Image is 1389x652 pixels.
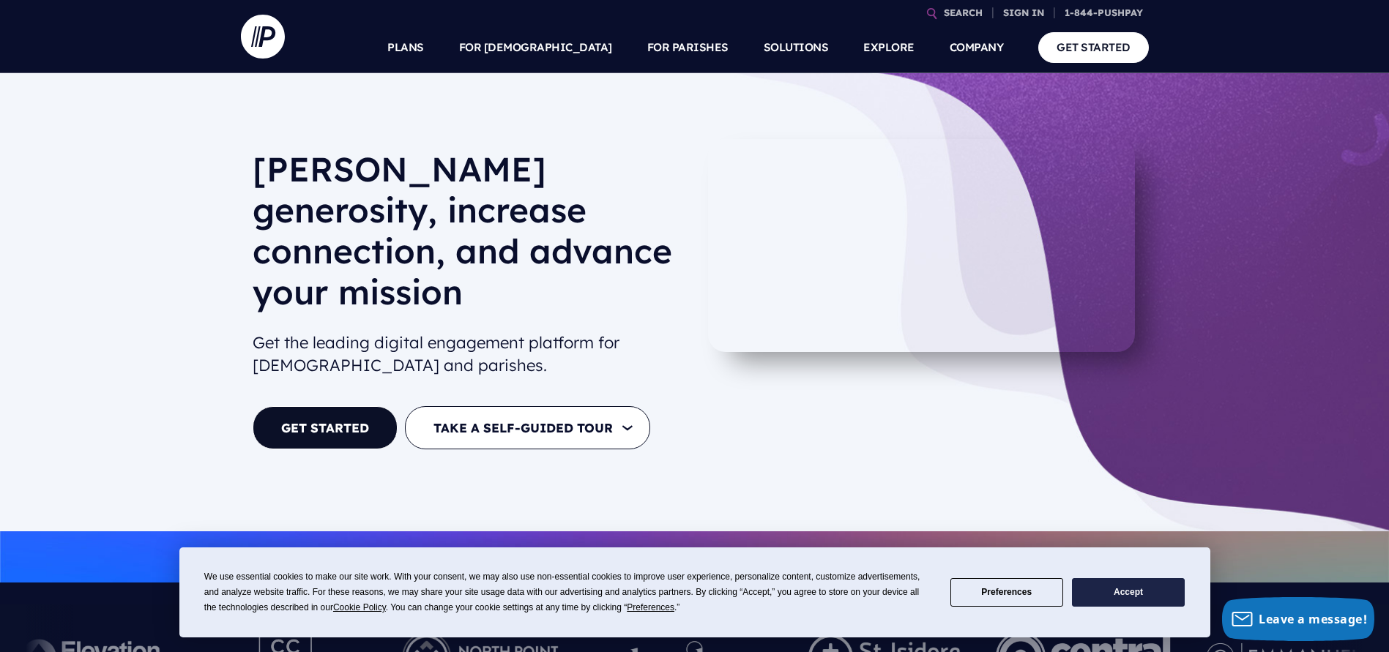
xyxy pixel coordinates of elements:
[950,22,1004,73] a: COMPANY
[1038,32,1149,62] a: GET STARTED
[459,22,612,73] a: FOR [DEMOGRAPHIC_DATA]
[253,541,1137,574] p: Catch up on our major AI announcements and
[647,22,729,73] a: FOR PARISHES
[253,326,683,383] h2: Get the leading digital engagement platform for [DEMOGRAPHIC_DATA] and parishes.
[1072,578,1185,607] button: Accept
[253,149,683,324] h1: [PERSON_NAME] generosity, increase connection, and advance your mission
[863,22,915,73] a: EXPLORE
[1259,611,1367,627] span: Leave a message!
[627,602,674,612] span: Preferences
[253,406,398,449] a: GET STARTED
[204,569,933,615] div: We use essential cookies to make our site work. With your consent, we may also use non-essential ...
[764,22,829,73] a: SOLUTIONS
[179,547,1210,637] div: Cookie Consent Prompt
[1222,597,1374,641] button: Leave a message!
[333,602,386,612] span: Cookie Policy
[950,578,1063,607] button: Preferences
[387,22,424,73] a: PLANS
[405,406,650,449] button: TAKE A SELF-GUIDED TOUR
